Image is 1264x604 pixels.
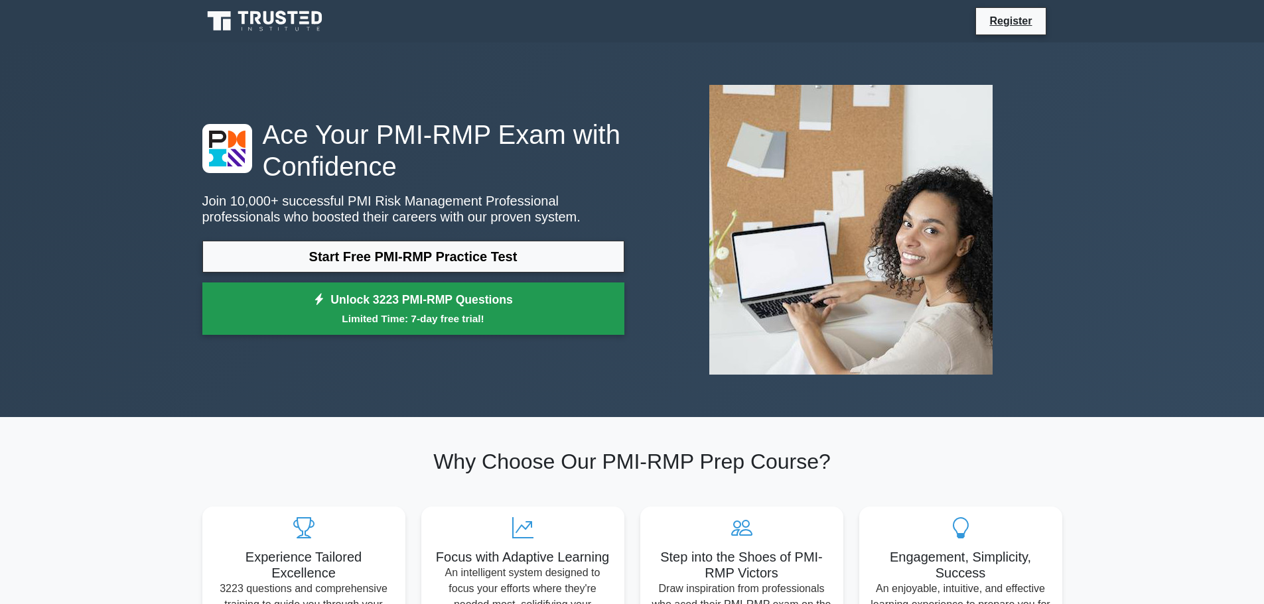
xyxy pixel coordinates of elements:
[981,13,1040,29] a: Register
[202,449,1062,474] h2: Why Choose Our PMI-RMP Prep Course?
[219,311,608,326] small: Limited Time: 7-day free trial!
[202,119,624,182] h1: Ace Your PMI-RMP Exam with Confidence
[202,241,624,272] a: Start Free PMI-RMP Practice Test
[202,193,624,225] p: Join 10,000+ successful PMI Risk Management Professional professionals who boosted their careers ...
[870,549,1052,581] h5: Engagement, Simplicity, Success
[213,549,395,581] h5: Experience Tailored Excellence
[432,549,614,565] h5: Focus with Adaptive Learning
[651,549,833,581] h5: Step into the Shoes of PMI-RMP Victors
[202,282,624,335] a: Unlock 3223 PMI-RMP QuestionsLimited Time: 7-day free trial!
